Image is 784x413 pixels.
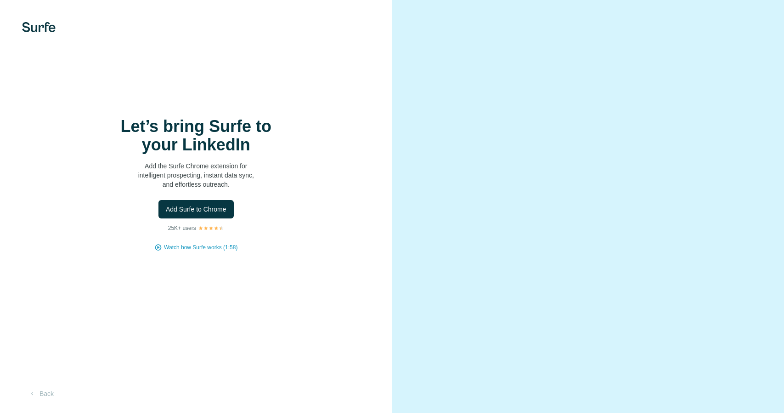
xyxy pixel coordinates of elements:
button: Add Surfe to Chrome [158,200,234,218]
p: 25K+ users [168,224,196,232]
span: Add Surfe to Chrome [166,205,226,214]
button: Watch how Surfe works (1:58) [164,243,237,252]
button: Back [22,385,60,402]
img: Surfe's logo [22,22,56,32]
h1: Let’s bring Surfe to your LinkedIn [104,117,288,154]
img: Rating Stars [198,225,224,231]
p: Add the Surfe Chrome extension for intelligent prospecting, instant data sync, and effortless out... [104,161,288,189]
